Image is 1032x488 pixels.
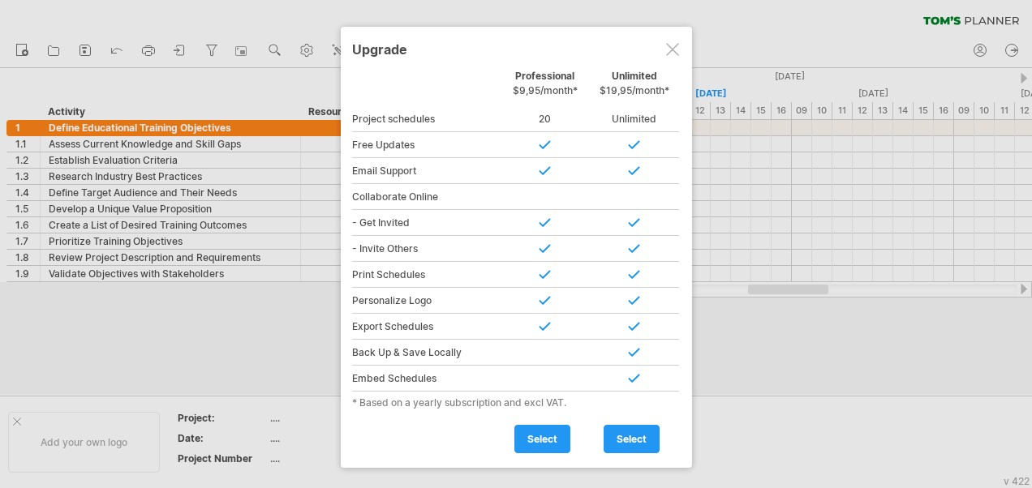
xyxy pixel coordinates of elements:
div: Export Schedules [352,314,501,340]
div: Unlimited [590,70,679,105]
div: Professional [501,70,590,105]
div: Embed Schedules [352,366,501,392]
div: Print Schedules [352,262,501,288]
span: select [527,433,557,445]
div: Collaborate Online [352,184,501,210]
div: Project schedules [352,106,501,132]
div: Free Updates [352,132,501,158]
div: 20 [501,106,590,132]
div: Unlimited [590,106,679,132]
div: Email Support [352,158,501,184]
div: - Get Invited [352,210,501,236]
span: select [617,433,647,445]
span: $19,95/month* [600,84,669,96]
div: * Based on a yearly subscription and excl VAT. [352,396,681,409]
a: select [514,425,570,453]
div: Personalize Logo [352,288,501,314]
span: $9,95/month* [513,84,578,96]
div: - Invite Others [352,236,501,262]
div: Back Up & Save Locally [352,340,501,366]
a: select [604,425,660,453]
div: Upgrade [352,34,681,63]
